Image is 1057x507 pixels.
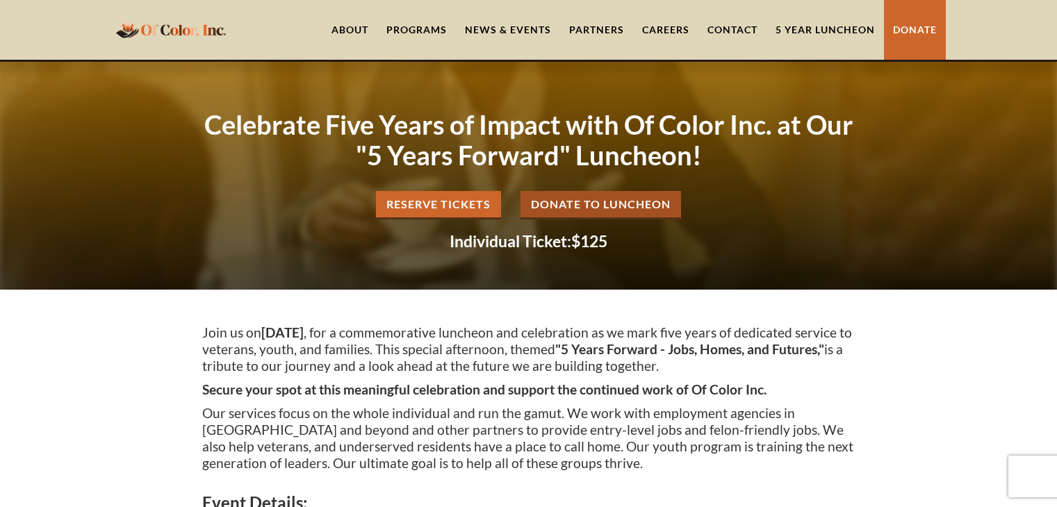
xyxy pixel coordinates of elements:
[261,324,304,340] strong: [DATE]
[202,233,855,249] h2: $125
[386,23,447,37] div: Programs
[202,405,855,472] p: Our services focus on the whole individual and run the gamut. We work with employment agencies in...
[376,191,501,219] a: Reserve Tickets
[202,381,767,397] strong: Secure your spot at this meaningful celebration and support the continued work of Of Color Inc.
[112,13,230,46] a: home
[521,191,681,219] a: Donate to Luncheon
[450,231,571,251] strong: Individual Ticket:
[204,108,853,171] strong: Celebrate Five Years of Impact with Of Color Inc. at Our "5 Years Forward" Luncheon!
[555,341,824,357] strong: "5 Years Forward - Jobs, Homes, and Futures,"
[202,324,855,374] p: Join us on , for a commemorative luncheon and celebration as we mark five years of dedicated serv...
